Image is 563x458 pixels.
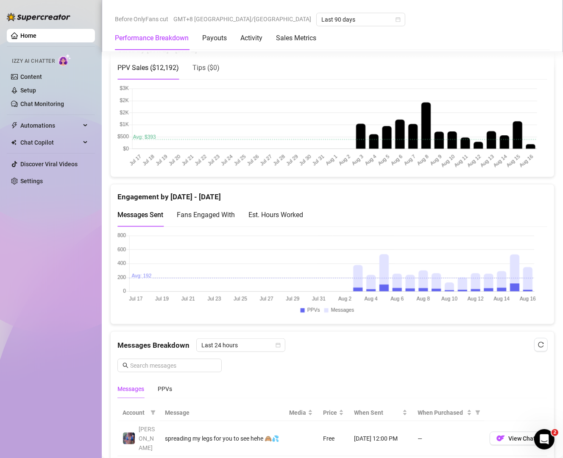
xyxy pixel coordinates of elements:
[508,435,535,442] span: View Chat
[276,343,281,348] span: calendar
[349,405,412,421] th: When Sent
[20,101,64,107] a: Chat Monitoring
[117,184,547,203] div: Engagement by [DATE] - [DATE]
[151,410,156,415] span: filter
[139,426,155,451] span: [PERSON_NAME]
[58,54,71,66] img: AI Chatter
[552,429,558,436] span: 2
[412,405,485,421] th: When Purchased
[11,122,18,129] span: thunderbolt
[354,408,401,417] span: When Sent
[321,13,400,26] span: Last 90 days
[20,136,81,149] span: Chat Copilot
[538,342,544,348] span: reload
[173,13,311,25] span: GMT+8 [GEOGRAPHIC_DATA]/[GEOGRAPHIC_DATA]
[490,437,542,444] a: OFView Chat
[284,405,318,421] th: Media
[202,33,227,43] div: Payouts
[115,13,168,25] span: Before OnlyFans cut
[248,209,303,220] div: Est. Hours Worked
[158,384,172,394] div: PPVs
[192,64,220,72] span: Tips ( $0 )
[117,211,163,219] span: Messages Sent
[240,33,262,43] div: Activity
[323,408,337,417] span: Price
[11,140,17,145] img: Chat Copilot
[396,17,401,22] span: calendar
[177,211,235,219] span: Fans Engaged With
[160,405,284,421] th: Message
[475,410,480,415] span: filter
[165,434,279,443] div: spreading my legs for you to see hehe 🙈💦
[412,421,485,456] td: —
[496,434,505,443] img: OF
[20,161,78,168] a: Discover Viral Videos
[289,408,306,417] span: Media
[130,361,217,370] input: Search messages
[123,363,128,369] span: search
[349,421,412,456] td: [DATE] 12:00 PM
[276,33,316,43] div: Sales Metrics
[20,32,36,39] a: Home
[149,406,157,419] span: filter
[20,73,42,80] a: Content
[318,421,349,456] td: Free
[201,339,280,352] span: Last 24 hours
[20,178,43,184] a: Settings
[117,338,547,352] div: Messages Breakdown
[117,64,179,72] span: PPV Sales ( $12,192 )
[418,408,465,417] span: When Purchased
[115,33,189,43] div: Performance Breakdown
[123,433,135,444] img: Jaylie
[12,57,55,65] span: Izzy AI Chatter
[490,432,542,445] button: OFView Chat
[123,408,147,417] span: Account
[534,429,555,450] iframe: Intercom live chat
[20,119,81,132] span: Automations
[474,406,482,419] span: filter
[7,13,70,21] img: logo-BBDzfeDw.svg
[318,405,349,421] th: Price
[20,87,36,94] a: Setup
[117,384,144,394] div: Messages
